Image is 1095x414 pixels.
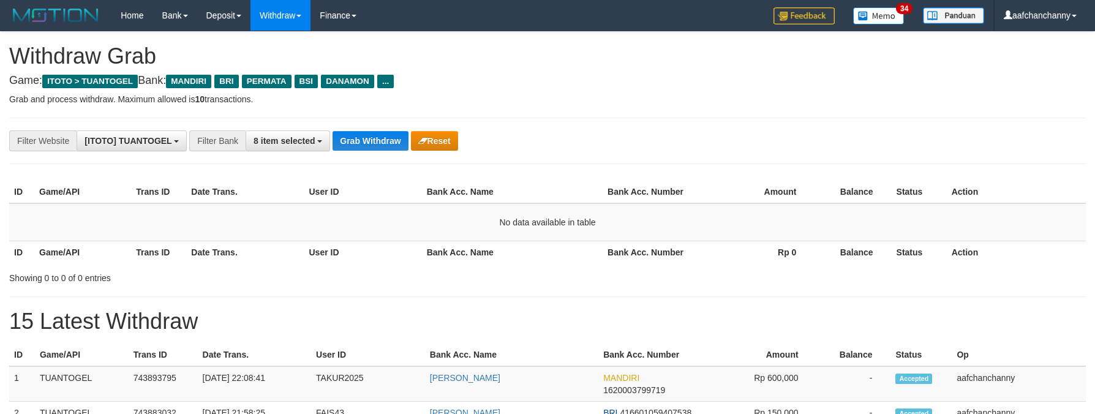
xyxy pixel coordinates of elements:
[603,241,699,263] th: Bank Acc. Number
[304,181,422,203] th: User ID
[425,344,598,366] th: Bank Acc. Name
[186,241,304,263] th: Date Trans.
[129,366,198,402] td: 743893795
[773,7,835,24] img: Feedback.jpg
[85,136,171,146] span: [ITOTO] TUANTOGEL
[129,344,198,366] th: Trans ID
[195,94,205,104] strong: 10
[892,241,947,263] th: Status
[311,344,425,366] th: User ID
[254,136,315,146] span: 8 item selected
[947,181,1086,203] th: Action
[890,344,952,366] th: Status
[598,344,706,366] th: Bank Acc. Number
[853,7,905,24] img: Button%20Memo.svg
[422,241,603,263] th: Bank Acc. Name
[333,131,408,151] button: Grab Withdraw
[699,181,815,203] th: Amount
[246,130,330,151] button: 8 item selected
[952,366,1086,402] td: aafchanchanny
[699,241,815,263] th: Rp 0
[947,241,1086,263] th: Action
[9,309,1086,334] h1: 15 Latest Withdraw
[817,344,891,366] th: Balance
[166,75,211,88] span: MANDIRI
[242,75,292,88] span: PERMATA
[817,366,891,402] td: -
[34,181,131,203] th: Game/API
[9,344,35,366] th: ID
[706,366,817,402] td: Rp 600,000
[603,181,699,203] th: Bank Acc. Number
[9,267,447,284] div: Showing 0 to 0 of 0 entries
[35,366,129,402] td: TUANTOGEL
[815,241,891,263] th: Balance
[34,241,131,263] th: Game/API
[186,181,304,203] th: Date Trans.
[9,6,102,24] img: MOTION_logo.png
[706,344,817,366] th: Amount
[411,131,458,151] button: Reset
[77,130,187,151] button: [ITOTO] TUANTOGEL
[892,181,947,203] th: Status
[295,75,318,88] span: BSI
[9,366,35,402] td: 1
[35,344,129,366] th: Game/API
[377,75,394,88] span: ...
[896,3,912,14] span: 34
[603,385,665,395] span: Copy 1620003799719 to clipboard
[430,373,500,383] a: [PERSON_NAME]
[923,7,984,24] img: panduan.png
[603,373,639,383] span: MANDIRI
[9,130,77,151] div: Filter Website
[9,181,34,203] th: ID
[214,75,238,88] span: BRI
[9,75,1086,87] h4: Game: Bank:
[189,130,246,151] div: Filter Bank
[42,75,138,88] span: ITOTO > TUANTOGEL
[131,241,186,263] th: Trans ID
[9,241,34,263] th: ID
[422,181,603,203] th: Bank Acc. Name
[321,75,374,88] span: DANAMON
[895,374,932,384] span: Accepted
[131,181,186,203] th: Trans ID
[9,44,1086,69] h1: Withdraw Grab
[815,181,891,203] th: Balance
[198,344,312,366] th: Date Trans.
[9,203,1086,241] td: No data available in table
[304,241,422,263] th: User ID
[952,344,1086,366] th: Op
[9,93,1086,105] p: Grab and process withdraw. Maximum allowed is transactions.
[198,366,312,402] td: [DATE] 22:08:41
[311,366,425,402] td: TAKUR2025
